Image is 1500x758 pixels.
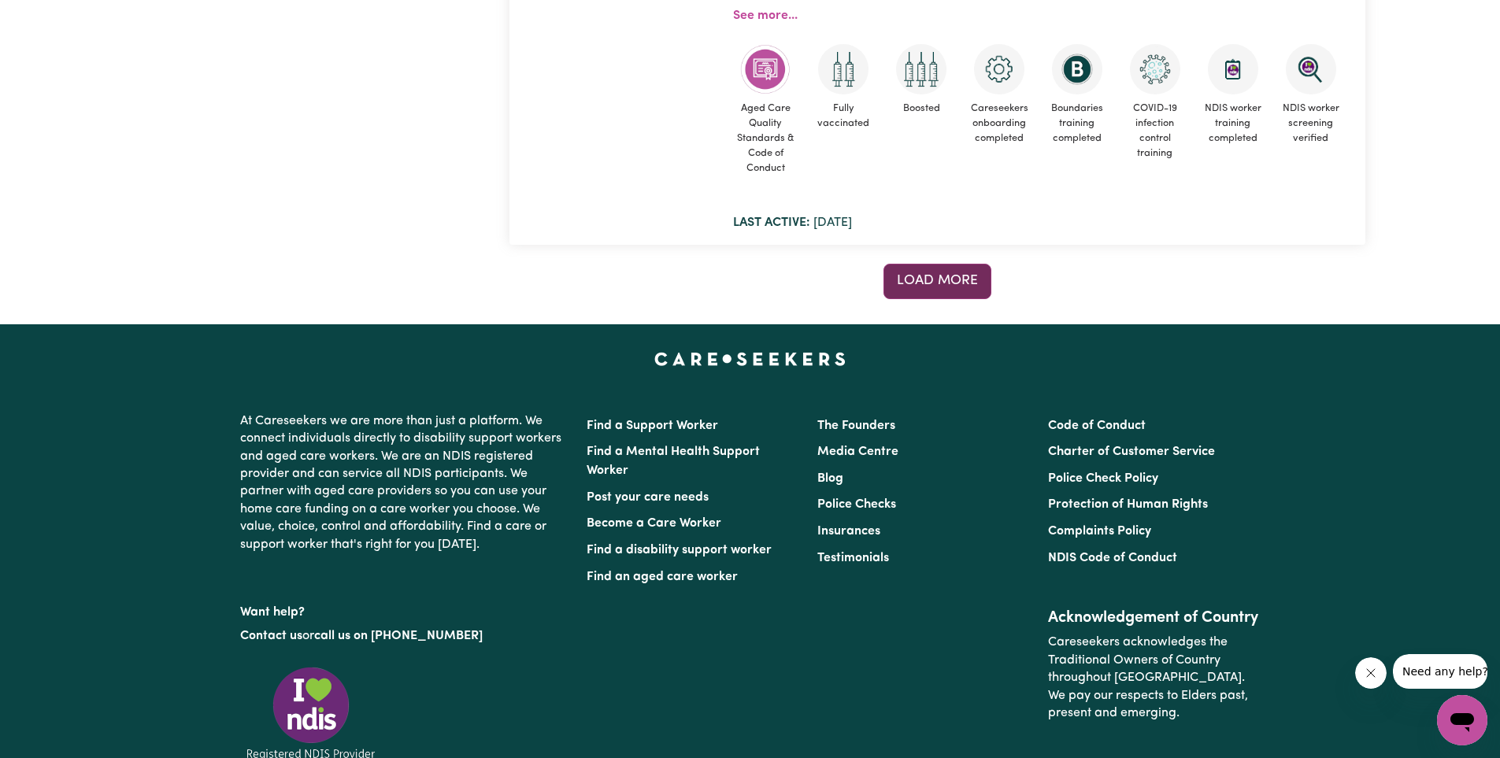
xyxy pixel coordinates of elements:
a: Blog [817,472,843,485]
a: Become a Care Worker [587,517,721,530]
a: Protection of Human Rights [1048,498,1208,511]
a: Insurances [817,525,880,538]
p: Want help? [240,597,568,621]
span: Load more [897,274,978,287]
span: Careseekers onboarding completed [967,94,1032,153]
button: See more results [883,264,991,298]
span: Fully vaccinated [811,94,876,137]
iframe: Close message [1355,657,1387,689]
a: Code of Conduct [1048,420,1146,432]
a: NDIS Code of Conduct [1048,552,1177,564]
span: Aged Care Quality Standards & Code of Conduct [733,94,798,183]
a: Complaints Policy [1048,525,1151,538]
h2: Acknowledgement of Country [1048,608,1260,627]
span: NDIS worker screening verified [1278,94,1343,153]
img: NDIS Worker Screening Verified [1286,44,1336,94]
img: Care and support worker has received booster dose of COVID-19 vaccination [896,44,946,94]
img: CS Academy: Careseekers Onboarding course completed [974,44,1024,94]
a: Testimonials [817,552,889,564]
a: Police Checks [817,498,896,511]
a: call us on [PHONE_NUMBER] [314,630,483,642]
a: Contact us [240,630,302,642]
img: CS Academy: Aged Care Quality Standards & Code of Conduct course completed [740,44,791,94]
img: CS Academy: Introduction to NDIS Worker Training course completed [1208,44,1258,94]
a: Media Centre [817,446,898,458]
a: Find a disability support worker [587,544,772,556]
span: COVID-19 infection control training [1122,94,1187,168]
a: Find an aged care worker [587,571,738,583]
a: Post your care needs [587,491,709,504]
a: Find a Support Worker [587,420,718,432]
p: or [240,621,568,651]
p: At Careseekers we are more than just a platform. We connect individuals directly to disability su... [240,406,568,560]
span: Need any help? [9,11,95,24]
b: Last active: [733,216,810,229]
a: Charter of Customer Service [1048,446,1215,458]
a: See more... [733,9,798,22]
span: [DATE] [733,216,852,229]
iframe: Button to launch messaging window [1437,695,1487,745]
p: Careseekers acknowledges the Traditional Owners of Country throughout [GEOGRAPHIC_DATA]. We pay o... [1048,627,1260,728]
span: NDIS worker training completed [1200,94,1265,153]
iframe: Message from company [1393,654,1487,689]
a: Careseekers home page [654,353,846,365]
a: Find a Mental Health Support Worker [587,446,760,477]
a: The Founders [817,420,895,432]
span: Boundaries training completed [1044,94,1109,153]
img: Care and support worker has received 2 doses of COVID-19 vaccine [818,44,869,94]
span: Boosted [889,94,954,122]
img: CS Academy: COVID-19 Infection Control Training course completed [1130,44,1180,94]
a: Police Check Policy [1048,472,1158,485]
img: CS Academy: Boundaries in care and support work course completed [1052,44,1102,94]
